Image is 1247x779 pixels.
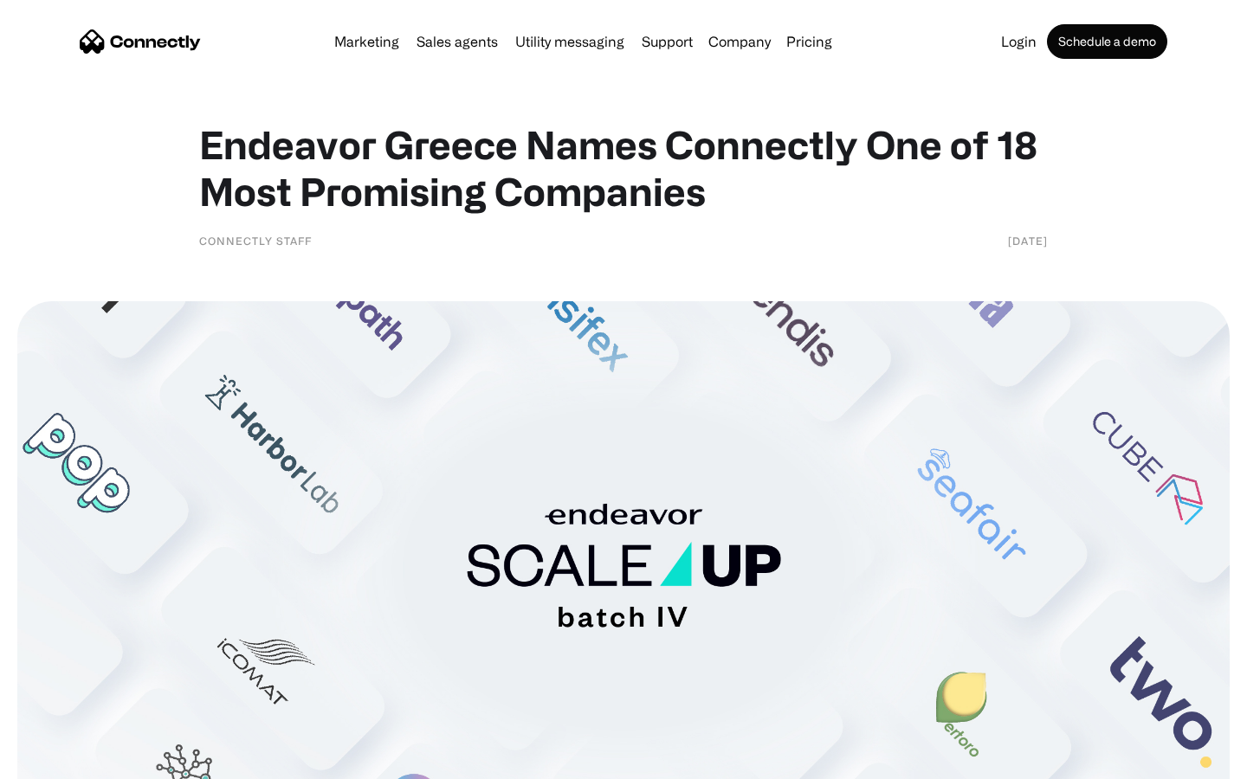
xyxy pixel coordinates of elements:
[708,29,771,54] div: Company
[1008,232,1048,249] div: [DATE]
[635,35,700,48] a: Support
[17,749,104,773] aside: Language selected: English
[1047,24,1167,59] a: Schedule a demo
[994,35,1043,48] a: Login
[327,35,406,48] a: Marketing
[508,35,631,48] a: Utility messaging
[410,35,505,48] a: Sales agents
[199,121,1048,215] h1: Endeavor Greece Names Connectly One of 18 Most Promising Companies
[35,749,104,773] ul: Language list
[779,35,839,48] a: Pricing
[199,232,312,249] div: Connectly Staff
